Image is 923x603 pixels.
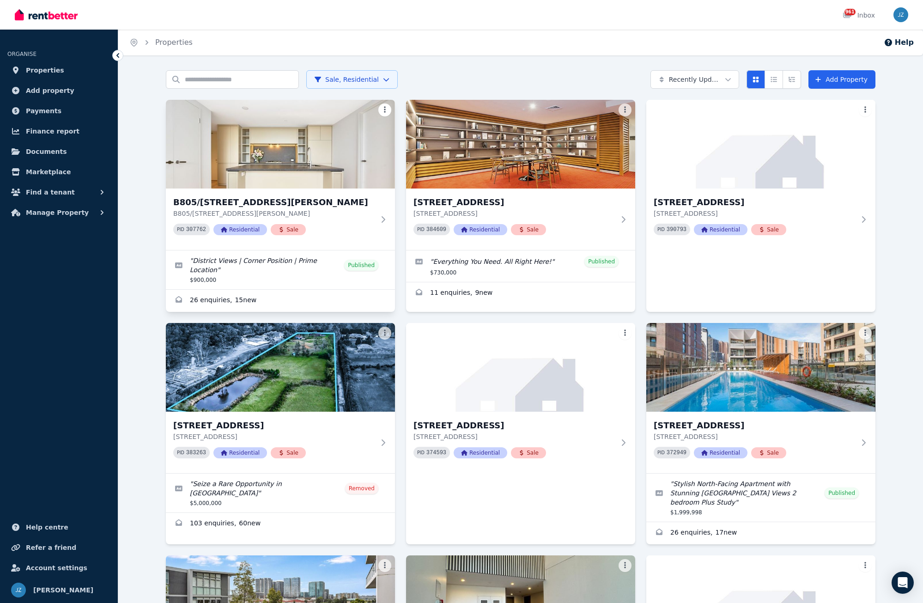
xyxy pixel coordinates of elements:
[667,226,686,233] code: 390793
[783,70,801,89] button: Expanded list view
[26,522,68,533] span: Help centre
[7,559,110,577] a: Account settings
[166,323,395,412] img: 1049 Old Northern Rd, Dural
[406,250,635,282] a: Edit listing: Everything You Need. All Right Here!
[177,450,184,455] small: PID
[173,432,375,441] p: [STREET_ADDRESS]
[808,70,875,89] a: Add Property
[118,30,204,55] nav: Breadcrumb
[7,538,110,557] a: Refer a friend
[7,122,110,140] a: Finance report
[511,447,546,458] span: Sale
[7,163,110,181] a: Marketplace
[26,126,79,137] span: Finance report
[26,207,89,218] span: Manage Property
[166,100,395,189] img: B805/139 Herring Road, Macquarie Park
[413,196,615,209] h3: [STREET_ADDRESS]
[765,70,783,89] button: Compact list view
[213,447,267,458] span: Residential
[454,224,507,235] span: Residential
[747,70,765,89] button: Card view
[166,474,395,512] a: Edit listing: Seize a Rare Opportunity in Dural
[751,224,786,235] span: Sale
[33,585,93,596] span: [PERSON_NAME]
[892,572,914,594] div: Open Intercom Messenger
[378,559,391,572] button: More options
[654,196,855,209] h3: [STREET_ADDRESS]
[26,187,75,198] span: Find a tenant
[646,323,875,473] a: 1707/82 Hay St, Haymarket[STREET_ADDRESS][STREET_ADDRESS]PID 372949ResidentialSale
[314,75,379,84] span: Sale, Residential
[7,142,110,161] a: Documents
[413,432,615,441] p: [STREET_ADDRESS]
[26,105,61,116] span: Payments
[177,227,184,232] small: PID
[406,323,635,412] img: 2 Paddock St, Lidcombe
[657,227,665,232] small: PID
[11,583,26,597] img: Jing Zhao
[173,419,375,432] h3: [STREET_ADDRESS]
[173,209,375,218] p: B805/[STREET_ADDRESS][PERSON_NAME]
[306,70,398,89] button: Sale, Residential
[7,102,110,120] a: Payments
[7,61,110,79] a: Properties
[859,327,872,340] button: More options
[186,226,206,233] code: 307762
[669,75,721,84] span: Recently Updated
[166,250,395,289] a: Edit listing: District Views | Corner Position | Prime Location
[166,290,395,312] a: Enquiries for B805/139 Herring Road, Macquarie Park
[646,323,875,412] img: 1707/82 Hay St, Haymarket
[650,70,739,89] button: Recently Updated
[406,282,635,305] a: Enquiries for 45 Macquarie St, Parramatta
[657,450,665,455] small: PID
[646,100,875,250] a: 1803/45 Macquarie St, Parramatta[STREET_ADDRESS][STREET_ADDRESS]PID 390793ResidentialSale
[166,323,395,473] a: 1049 Old Northern Rd, Dural[STREET_ADDRESS][STREET_ADDRESS]PID 383263ResidentialSale
[747,70,801,89] div: View options
[7,518,110,536] a: Help centre
[646,100,875,189] img: 1803/45 Macquarie St, Parramatta
[751,447,786,458] span: Sale
[619,559,632,572] button: More options
[7,51,36,57] span: ORGANISE
[426,450,446,456] code: 374593
[417,227,425,232] small: PID
[26,146,67,157] span: Documents
[454,447,507,458] span: Residential
[26,65,64,76] span: Properties
[213,224,267,235] span: Residential
[413,209,615,218] p: [STREET_ADDRESS]
[271,224,306,235] span: Sale
[7,183,110,201] button: Find a tenant
[646,474,875,522] a: Edit listing: Stylish North-Facing Apartment with Stunning Darling Harbour & City Views 2 bedroom...
[859,104,872,116] button: More options
[654,209,855,218] p: [STREET_ADDRESS]
[511,224,546,235] span: Sale
[26,542,76,553] span: Refer a friend
[844,9,856,15] span: 961
[843,11,875,20] div: Inbox
[694,447,747,458] span: Residential
[413,419,615,432] h3: [STREET_ADDRESS]
[893,7,908,22] img: Jing Zhao
[7,203,110,222] button: Manage Property
[15,8,78,22] img: RentBetter
[654,432,855,441] p: [STREET_ADDRESS]
[166,100,395,250] a: B805/139 Herring Road, Macquarie ParkB805/[STREET_ADDRESS][PERSON_NAME]B805/[STREET_ADDRESS][PERS...
[166,513,395,535] a: Enquiries for 1049 Old Northern Rd, Dural
[417,450,425,455] small: PID
[186,450,206,456] code: 383263
[378,104,391,116] button: More options
[667,450,686,456] code: 372949
[26,166,71,177] span: Marketplace
[173,196,375,209] h3: B805/[STREET_ADDRESS][PERSON_NAME]
[406,323,635,473] a: 2 Paddock St, Lidcombe[STREET_ADDRESS][STREET_ADDRESS]PID 374593ResidentialSale
[884,37,914,48] button: Help
[406,100,635,189] img: 45 Macquarie St, Parramatta
[619,327,632,340] button: More options
[155,38,193,47] a: Properties
[619,104,632,116] button: More options
[654,419,855,432] h3: [STREET_ADDRESS]
[26,85,74,96] span: Add property
[378,327,391,340] button: More options
[426,226,446,233] code: 384609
